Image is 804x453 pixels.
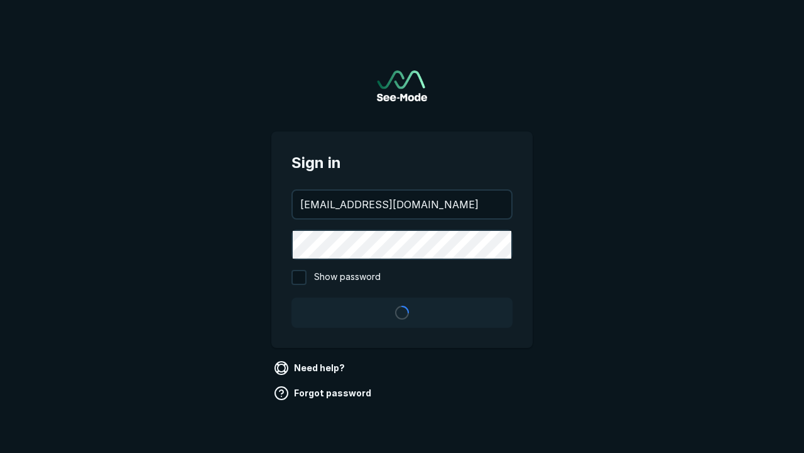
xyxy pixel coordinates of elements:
a: Go to sign in [377,70,427,101]
span: Show password [314,270,381,285]
a: Forgot password [271,383,376,403]
span: Sign in [291,152,513,174]
a: Need help? [271,358,350,378]
input: your@email.com [293,191,511,218]
img: See-Mode Logo [377,70,427,101]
